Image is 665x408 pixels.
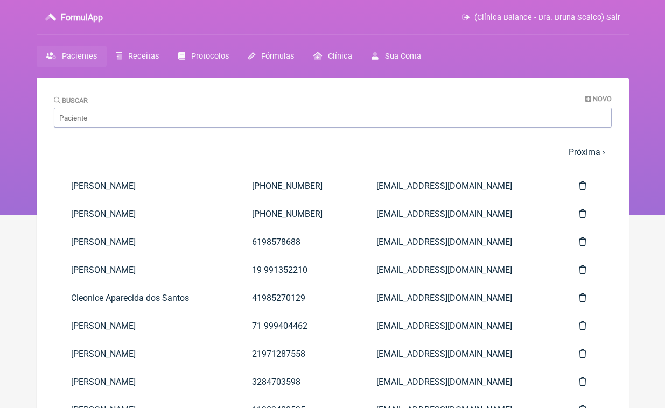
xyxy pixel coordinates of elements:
a: Cleonice Aparecida dos Santos [54,284,235,312]
h3: FormulApp [61,12,103,23]
a: 71 999404462 [235,312,360,340]
nav: pager [54,140,612,164]
a: Protocolos [169,46,239,67]
a: [EMAIL_ADDRESS][DOMAIN_NAME] [359,284,561,312]
a: 21971287558 [235,340,360,368]
a: [EMAIL_ADDRESS][DOMAIN_NAME] [359,228,561,256]
a: [PERSON_NAME] [54,312,235,340]
a: Sua Conta [362,46,430,67]
a: [PERSON_NAME] [54,228,235,256]
a: [PERSON_NAME] [54,340,235,368]
a: [EMAIL_ADDRESS][DOMAIN_NAME] [359,340,561,368]
a: Próxima › [569,147,605,157]
a: Receitas [107,46,169,67]
span: Novo [593,95,612,103]
label: Buscar [54,96,88,104]
a: 3284703598 [235,368,360,396]
a: Novo [585,95,612,103]
a: [EMAIL_ADDRESS][DOMAIN_NAME] [359,200,561,228]
a: [PERSON_NAME] [54,256,235,284]
a: [EMAIL_ADDRESS][DOMAIN_NAME] [359,172,561,200]
a: [PERSON_NAME] [54,368,235,396]
a: [EMAIL_ADDRESS][DOMAIN_NAME] [359,312,561,340]
a: (Clínica Balance - Dra. Bruna Scalco) Sair [462,13,620,22]
span: Fórmulas [261,52,294,61]
span: Clínica [328,52,352,61]
span: (Clínica Balance - Dra. Bruna Scalco) Sair [474,13,620,22]
span: Protocolos [191,52,229,61]
a: 6198578688 [235,228,360,256]
a: Fórmulas [239,46,304,67]
a: Clínica [304,46,362,67]
a: [EMAIL_ADDRESS][DOMAIN_NAME] [359,256,561,284]
a: [PERSON_NAME] [54,200,235,228]
span: Receitas [128,52,159,61]
a: 41985270129 [235,284,360,312]
span: Pacientes [62,52,97,61]
a: [PHONE_NUMBER] [235,172,360,200]
a: [EMAIL_ADDRESS][DOMAIN_NAME] [359,368,561,396]
input: Paciente [54,108,612,128]
a: 19 991352210 [235,256,360,284]
span: Sua Conta [385,52,421,61]
a: [PERSON_NAME] [54,172,235,200]
a: [PHONE_NUMBER] [235,200,360,228]
a: Pacientes [37,46,107,67]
